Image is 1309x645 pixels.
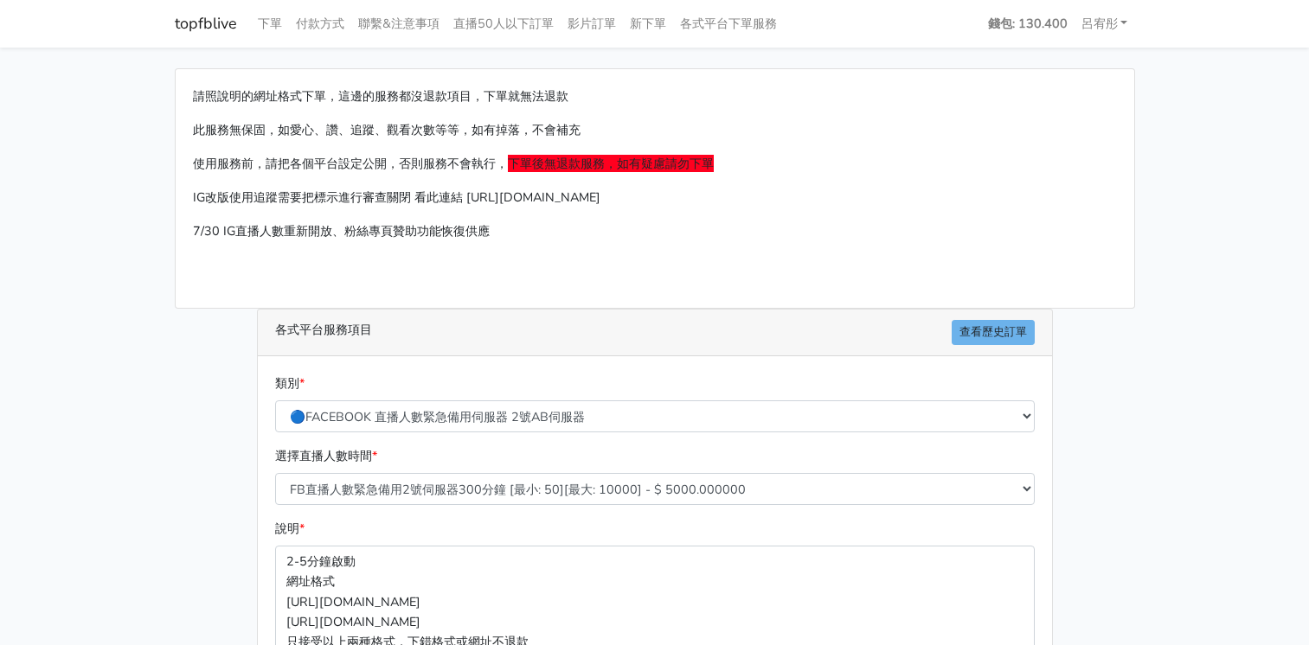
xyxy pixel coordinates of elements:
[561,7,623,41] a: 影片訂單
[193,221,1117,241] p: 7/30 IG直播人數重新開放、粉絲專頁贊助功能恢復供應
[193,120,1117,140] p: 此服務無保固，如愛心、讚、追蹤、觀看次數等等，如有掉落，不會補充
[508,155,714,172] span: 下單後無退款服務，如有疑慮請勿下單
[446,7,561,41] a: 直播50人以下訂單
[258,310,1052,356] div: 各式平台服務項目
[193,154,1117,174] p: 使用服務前，請把各個平台設定公開，否則服務不會執行，
[175,7,237,41] a: topfblive
[351,7,446,41] a: 聯繫&注意事項
[952,320,1035,345] a: 查看歷史訂單
[988,15,1068,32] strong: 錢包: 130.400
[275,519,305,539] label: 說明
[623,7,673,41] a: 新下單
[981,7,1075,41] a: 錢包: 130.400
[673,7,784,41] a: 各式平台下單服務
[193,188,1117,208] p: IG改版使用追蹤需要把標示進行審查關閉 看此連結 [URL][DOMAIN_NAME]
[275,374,305,393] label: 類別
[1075,7,1135,41] a: 呂宥彤
[251,7,289,41] a: 下單
[275,446,377,466] label: 選擇直播人數時間
[289,7,351,41] a: 付款方式
[193,86,1117,106] p: 請照說明的網址格式下單，這邊的服務都沒退款項目，下單就無法退款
